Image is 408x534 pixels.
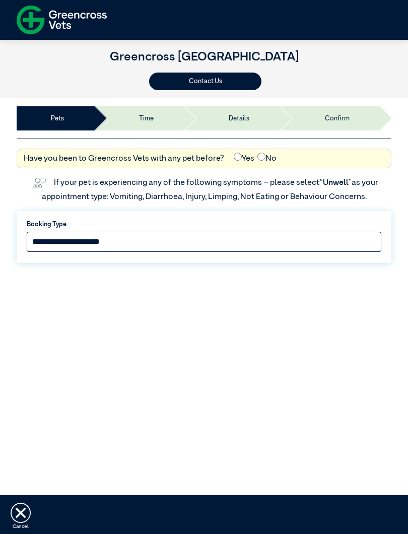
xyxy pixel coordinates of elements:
[234,153,242,161] input: Yes
[30,175,49,191] img: vet
[24,153,224,165] label: Have you been to Greencross Vets with any pet before?
[319,179,352,187] span: “Unwell”
[42,179,380,201] label: If your pet is experiencing any of the following symptoms – please select as your appointment typ...
[51,114,64,123] a: Pets
[149,73,261,90] button: Contact Us
[27,220,381,229] label: Booking Type
[110,51,299,63] a: Greencross [GEOGRAPHIC_DATA]
[234,153,254,165] label: Yes
[257,153,265,161] input: No
[17,3,107,37] img: f-logo
[257,153,277,165] label: No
